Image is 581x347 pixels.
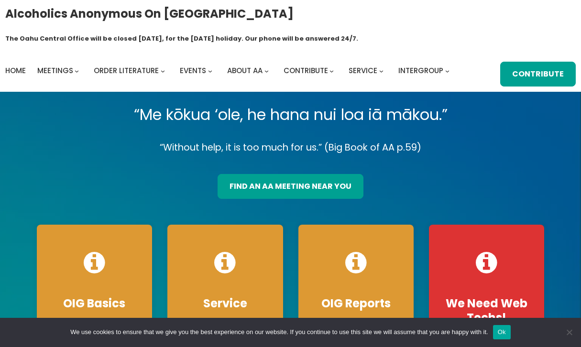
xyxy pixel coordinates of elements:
h4: OIG Basics [46,296,143,311]
button: Meetings submenu [75,69,79,73]
span: About AA [227,65,263,76]
h1: The Oahu Central Office will be closed [DATE], for the [DATE] holiday. Our phone will be answered... [5,34,358,43]
a: Contribute [500,62,576,87]
span: Order Literature [94,65,159,76]
h4: Service [177,296,273,311]
button: Events submenu [208,69,212,73]
button: About AA submenu [264,69,269,73]
span: Intergroup [398,65,443,76]
a: Intergroup [398,64,443,77]
nav: Intergroup [5,64,453,77]
span: Events [180,65,206,76]
button: Contribute submenu [329,69,334,73]
h4: We Need Web Techs! [438,296,535,325]
span: Meetings [37,65,73,76]
button: Service submenu [379,69,384,73]
a: find an aa meeting near you [218,174,363,199]
a: Contribute [284,64,328,77]
span: Home [5,65,26,76]
a: Service [349,64,377,77]
p: “Me kōkua ‘ole, he hana nui loa iā mākou.” [29,101,552,128]
a: About AA [227,64,263,77]
a: Alcoholics Anonymous on [GEOGRAPHIC_DATA] [5,3,294,24]
a: Home [5,64,26,77]
a: Meetings [37,64,73,77]
span: Contribute [284,65,328,76]
span: No [564,327,574,337]
button: Ok [493,325,511,339]
button: Order Literature submenu [161,69,165,73]
span: We use cookies to ensure that we give you the best experience on our website. If you continue to ... [70,327,488,337]
a: Events [180,64,206,77]
button: Intergroup submenu [445,69,449,73]
p: “Without help, it is too much for us.” (Big Book of AA p.59) [29,140,552,156]
span: Service [349,65,377,76]
h4: OIG Reports [308,296,404,311]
